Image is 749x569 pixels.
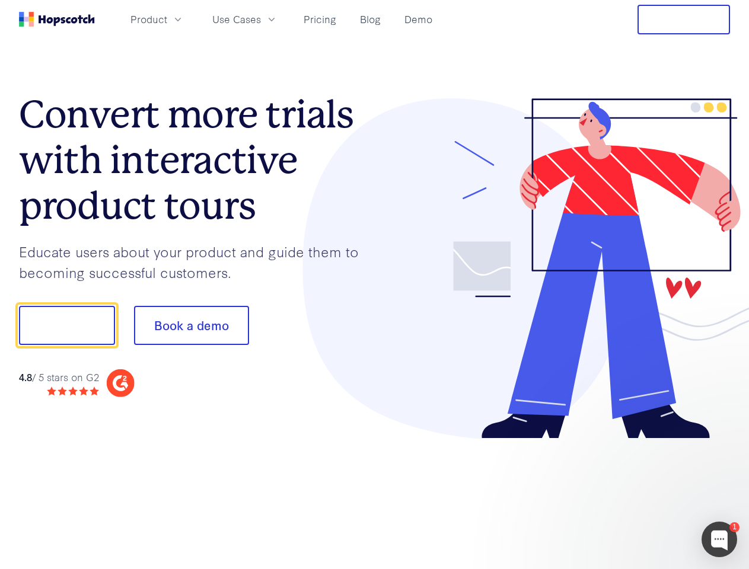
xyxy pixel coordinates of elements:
strong: 4.8 [19,370,32,383]
button: Show me! [19,306,115,345]
div: 1 [729,522,740,532]
button: Book a demo [134,306,249,345]
a: Home [19,12,95,27]
p: Educate users about your product and guide them to becoming successful customers. [19,241,375,282]
button: Use Cases [205,9,285,29]
span: Product [130,12,167,27]
h1: Convert more trials with interactive product tours [19,92,375,228]
button: Free Trial [638,5,730,34]
a: Blog [355,9,385,29]
button: Product [123,9,191,29]
a: Demo [400,9,437,29]
div: / 5 stars on G2 [19,370,99,385]
a: Pricing [299,9,341,29]
span: Use Cases [212,12,261,27]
